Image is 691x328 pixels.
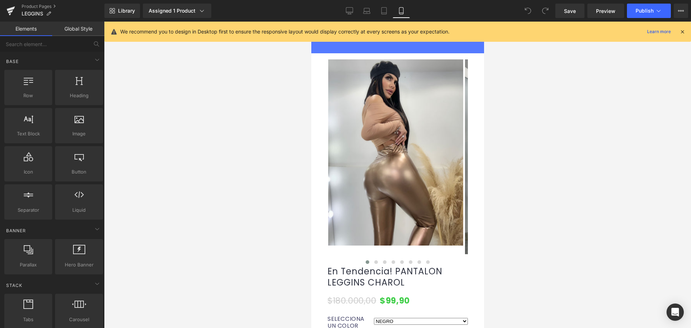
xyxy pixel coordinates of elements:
a: Tablet [375,4,393,18]
span: Tabs [6,316,50,323]
span: Row [6,92,50,99]
img: En Tendencia! PANTALON LEGGINS CHAROL [17,38,152,224]
img: En Tendencia! PANTALON LEGGINS CHAROL [154,38,289,233]
button: Publish [627,4,671,18]
label: SELECCIONA UN COLOR [16,294,63,309]
a: Desktop [341,4,358,18]
div: Anuncio [21,1,152,15]
a: En Tendencia! PANTALON LEGGINS CHAROL [16,244,157,266]
span: Icon [6,168,50,176]
a: New Library [104,4,140,18]
span: Base [5,58,19,65]
button: Undo [521,4,535,18]
button: More [674,4,688,18]
span: Button [57,168,101,176]
span: Stack [5,282,23,289]
button: Redo [538,4,552,18]
span: $99,90 [68,272,99,287]
span: Hero Banner [57,261,101,269]
div: 1 de 2 [21,1,152,15]
p: We recommend you to design in Desktop first to ensure the responsive layout would display correct... [120,28,450,36]
a: Global Style [52,22,104,36]
a: Product Pages [22,4,104,9]
span: Preview [596,7,615,15]
span: $180.000,00 [16,273,65,285]
a: Learn more [644,27,674,36]
span: Publish [636,8,654,14]
span: Parallax [6,261,50,269]
a: Mobile [393,4,410,18]
span: Image [57,130,101,138]
span: Carousel [57,316,101,323]
a: Preview [587,4,624,18]
span: Library [118,8,135,14]
span: Liquid [57,206,101,214]
a: Laptop [358,4,375,18]
span: LEGGINS [22,11,43,17]
span: Text Block [6,130,50,138]
div: Open Intercom Messenger [667,304,684,321]
span: Save [564,7,576,15]
span: Heading [57,92,101,99]
span: Separator [6,206,50,214]
span: Banner [5,227,27,234]
div: Assigned 1 Product [149,7,206,14]
span: 🚚 !ENVIOS GRATIS A TODA [GEOGRAPHIC_DATA]¡📦 [24,4,149,10]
